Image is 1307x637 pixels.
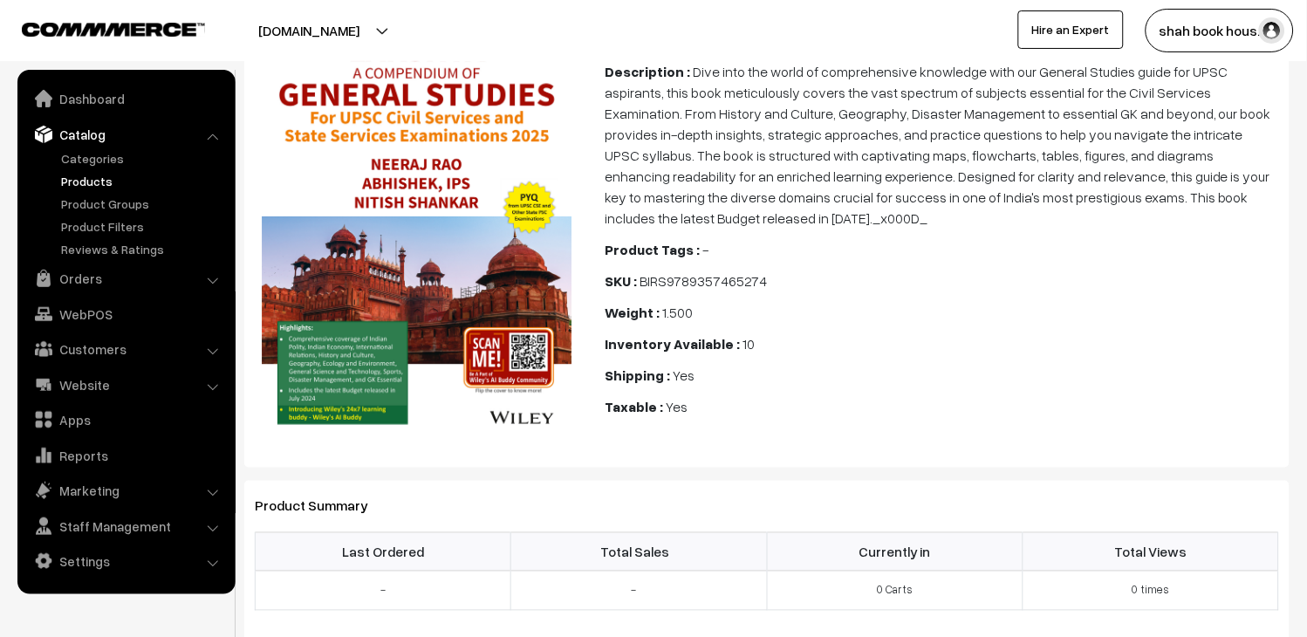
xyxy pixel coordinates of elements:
[640,272,767,290] span: BIRS9789357465274
[702,241,708,258] span: -
[57,240,229,258] a: Reviews & Ratings
[742,335,755,353] span: 10
[767,533,1023,572] th: Currently in
[262,5,574,443] img: 131758288440-9789357465274.jpg
[1023,572,1278,611] td: 0 times
[22,369,229,401] a: Website
[22,404,229,435] a: Apps
[57,217,229,236] a: Product Filters
[57,195,229,213] a: Product Groups
[605,304,660,321] b: Weight :
[605,63,690,80] b: Description :
[256,572,511,611] td: -
[666,398,688,415] span: Yes
[22,17,174,38] a: COMMMERCE
[605,241,700,258] b: Product Tags :
[22,298,229,330] a: WebPOS
[1018,10,1124,49] a: Hire an Expert
[22,23,205,36] img: COMMMERCE
[256,533,511,572] th: Last Ordered
[22,510,229,542] a: Staff Management
[57,172,229,190] a: Products
[22,83,229,114] a: Dashboard
[511,533,767,572] th: Total Sales
[1259,17,1285,44] img: user
[605,366,670,384] b: Shipping :
[605,335,740,353] b: Inventory Available :
[605,272,637,290] b: SKU :
[22,475,229,506] a: Marketing
[605,398,663,415] b: Taxable :
[57,149,229,168] a: Categories
[767,572,1023,611] td: 0 Carts
[255,497,389,515] span: Product Summary
[22,545,229,577] a: Settings
[511,572,767,611] td: -
[22,263,229,294] a: Orders
[605,63,1271,227] span: Dive into the world of comprehensive knowledge with our General Studies guide for UPSC aspirants,...
[673,366,695,384] span: Yes
[22,440,229,471] a: Reports
[22,333,229,365] a: Customers
[197,9,421,52] button: [DOMAIN_NAME]
[1023,533,1278,572] th: Total Views
[1146,9,1294,52] button: shah book hous…
[22,119,229,150] a: Catalog
[662,304,693,321] span: 1.500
